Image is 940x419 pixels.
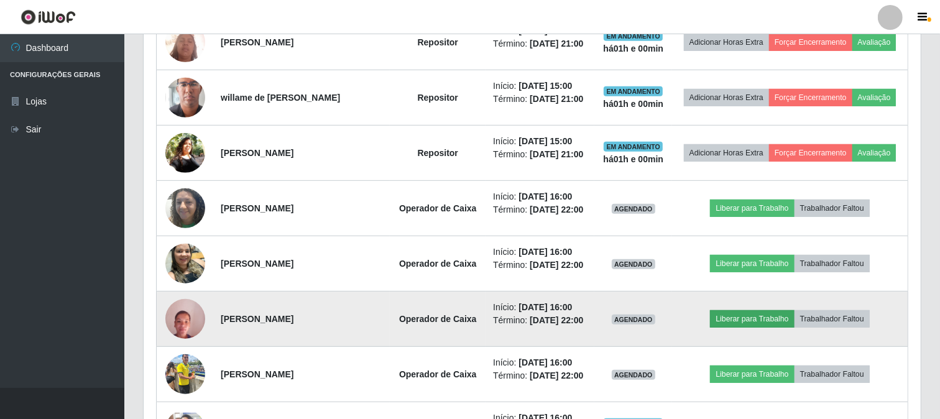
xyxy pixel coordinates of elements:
time: [DATE] 21:00 [530,149,583,159]
strong: [PERSON_NAME] [221,37,293,47]
img: 1745102593554.jpeg [165,237,205,290]
button: Avaliação [852,34,896,51]
li: Início: [493,301,587,314]
button: Liberar para Trabalho [710,255,794,272]
button: Trabalhador Faltou [795,255,870,272]
button: Avaliação [852,89,896,106]
img: 1748380759498.jpeg [165,348,205,400]
time: [DATE] 22:00 [530,205,583,214]
strong: há 01 h e 00 min [603,99,663,109]
time: [DATE] 16:00 [518,247,572,257]
button: Liberar para Trabalho [710,200,794,217]
span: EM ANDAMENTO [604,142,663,152]
span: AGENDADO [612,204,655,214]
button: Liberar para Trabalho [710,366,794,383]
img: 1748286329941.jpeg [165,292,205,345]
li: Início: [493,135,587,148]
time: [DATE] 22:00 [530,260,583,270]
strong: willame de [PERSON_NAME] [221,93,340,103]
button: Adicionar Horas Extra [684,89,769,106]
button: Trabalhador Faltou [795,200,870,217]
strong: há 01 h e 00 min [603,154,663,164]
button: Forçar Encerramento [769,34,852,51]
time: [DATE] 16:00 [518,191,572,201]
span: EM ANDAMENTO [604,31,663,41]
li: Término: [493,314,587,327]
li: Início: [493,190,587,203]
img: 1710941214559.jpeg [165,16,205,69]
img: 1736128144098.jpeg [165,182,205,234]
li: Término: [493,369,587,382]
time: [DATE] 15:00 [518,136,572,146]
img: CoreUI Logo [21,9,76,25]
span: EM ANDAMENTO [604,86,663,96]
img: 1747789911751.jpeg [165,133,205,172]
time: [DATE] 22:00 [530,371,583,380]
li: Início: [493,356,587,369]
strong: há 01 h e 00 min [603,44,663,53]
strong: [PERSON_NAME] [221,314,293,324]
button: Forçar Encerramento [769,144,852,162]
strong: Operador de Caixa [399,203,477,213]
strong: [PERSON_NAME] [221,369,293,379]
time: [DATE] 21:00 [530,39,583,48]
li: Término: [493,148,587,161]
img: 1747691532624.jpeg [165,55,205,141]
button: Liberar para Trabalho [710,310,794,328]
button: Forçar Encerramento [769,89,852,106]
button: Avaliação [852,144,896,162]
strong: Operador de Caixa [399,259,477,269]
li: Término: [493,259,587,272]
time: [DATE] 21:00 [530,94,583,104]
span: AGENDADO [612,259,655,269]
button: Trabalhador Faltou [795,310,870,328]
li: Término: [493,203,587,216]
span: AGENDADO [612,370,655,380]
li: Início: [493,80,587,93]
strong: Repositor [418,148,458,158]
li: Término: [493,93,587,106]
button: Adicionar Horas Extra [684,144,769,162]
li: Início: [493,246,587,259]
strong: Operador de Caixa [399,369,477,379]
time: [DATE] 16:00 [518,302,572,312]
strong: Operador de Caixa [399,314,477,324]
span: AGENDADO [612,315,655,325]
strong: Repositor [418,37,458,47]
time: [DATE] 15:00 [518,81,572,91]
time: [DATE] 16:00 [518,357,572,367]
strong: Repositor [418,93,458,103]
li: Término: [493,37,587,50]
time: [DATE] 22:00 [530,315,583,325]
button: Adicionar Horas Extra [684,34,769,51]
strong: [PERSON_NAME] [221,203,293,213]
button: Trabalhador Faltou [795,366,870,383]
strong: [PERSON_NAME] [221,259,293,269]
strong: [PERSON_NAME] [221,148,293,158]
